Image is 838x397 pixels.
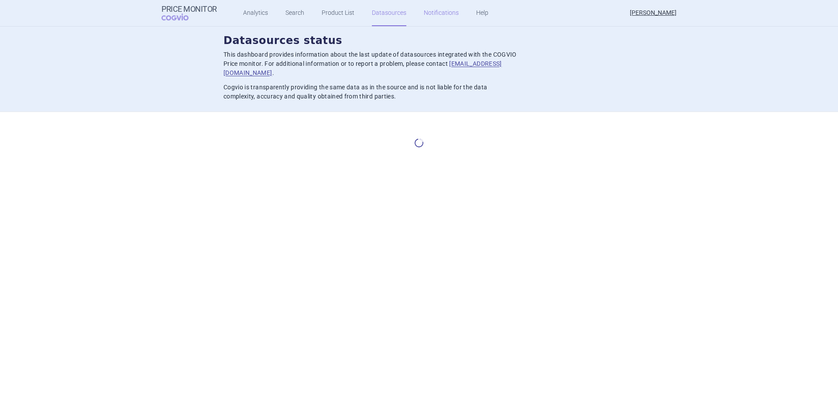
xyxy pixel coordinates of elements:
a: [EMAIL_ADDRESS][DOMAIN_NAME] [223,60,502,76]
p: This dashboard provides information about the last update of datasources integrated with the COGV... [223,50,517,78]
strong: Price Monitor [161,5,217,14]
h2: Datasources status [223,34,615,48]
p: Cogvio is transparently providing the same data as in the source and is not liable for the data c... [223,83,517,101]
a: Price MonitorCOGVIO [161,5,217,21]
span: COGVIO [161,14,201,20]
